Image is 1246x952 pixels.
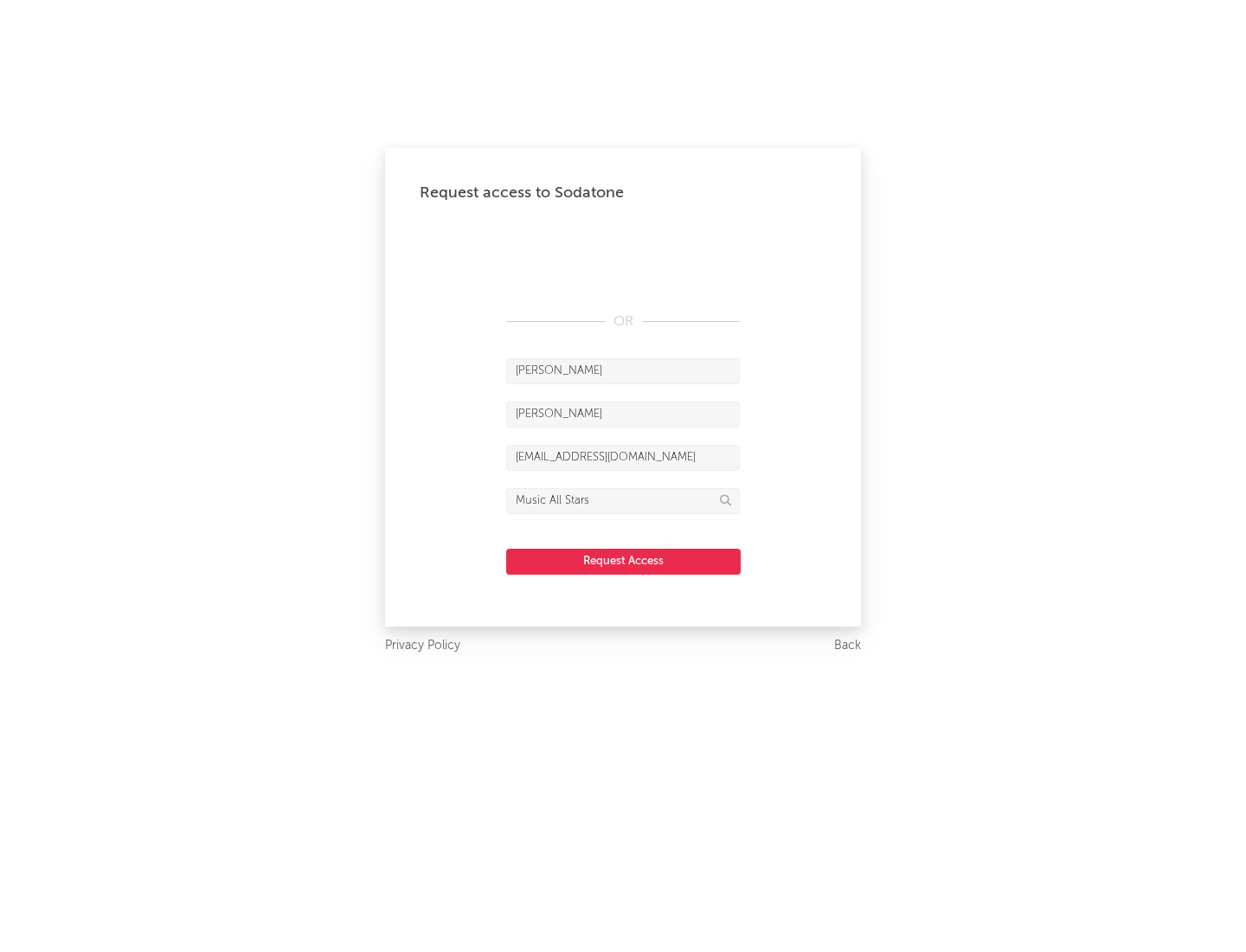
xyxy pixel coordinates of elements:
button: Request Access [506,549,741,575]
input: Email [506,445,740,471]
input: Last Name [506,402,740,428]
input: Division [506,488,740,514]
div: OR [506,312,740,332]
a: Back [834,635,861,657]
div: Request access to Sodatone [420,183,826,203]
input: First Name [506,358,740,384]
a: Privacy Policy [385,635,460,657]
